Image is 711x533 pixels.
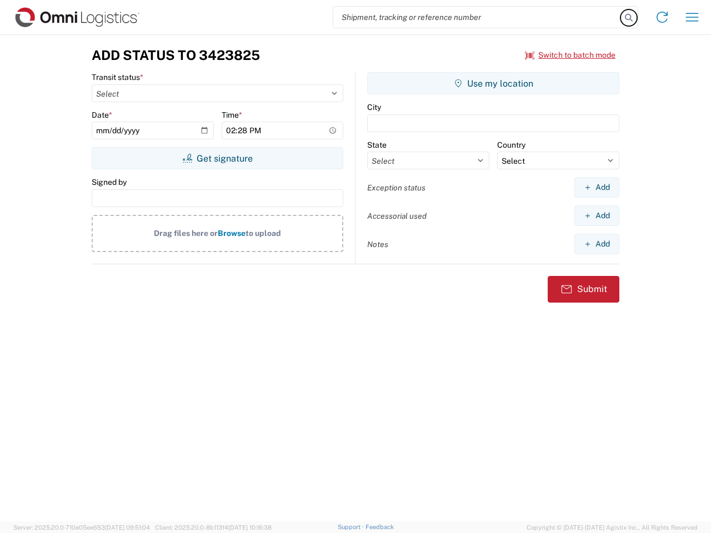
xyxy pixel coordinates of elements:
[218,229,246,238] span: Browse
[525,46,615,64] button: Switch to batch mode
[92,47,260,63] h3: Add Status to 3423825
[246,229,281,238] span: to upload
[365,524,394,530] a: Feedback
[367,72,619,94] button: Use my location
[574,177,619,198] button: Add
[497,140,525,150] label: Country
[154,229,218,238] span: Drag files here or
[574,205,619,226] button: Add
[333,7,621,28] input: Shipment, tracking or reference number
[574,234,619,254] button: Add
[548,276,619,303] button: Submit
[367,183,425,193] label: Exception status
[13,524,150,531] span: Server: 2025.20.0-710e05ee653
[105,524,150,531] span: [DATE] 09:51:04
[222,110,242,120] label: Time
[155,524,272,531] span: Client: 2025.20.0-8b113f4
[367,239,388,249] label: Notes
[92,177,127,187] label: Signed by
[527,522,698,532] span: Copyright © [DATE]-[DATE] Agistix Inc., All Rights Reserved
[228,524,272,531] span: [DATE] 10:16:38
[92,110,112,120] label: Date
[92,147,343,169] button: Get signature
[338,524,365,530] a: Support
[367,211,427,221] label: Accessorial used
[367,102,381,112] label: City
[367,140,387,150] label: State
[92,72,143,82] label: Transit status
